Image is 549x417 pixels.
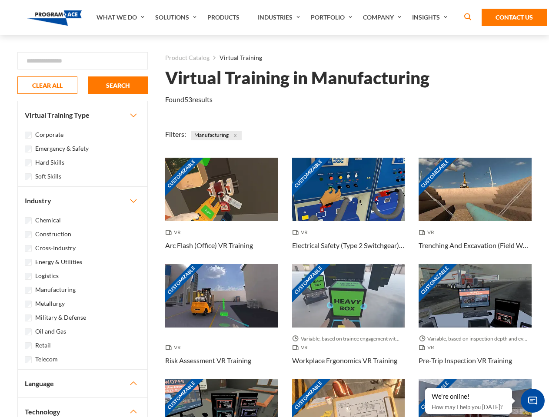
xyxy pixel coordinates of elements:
label: Chemical [35,215,61,225]
button: Language [18,370,147,397]
h1: Virtual Training in Manufacturing [165,70,429,86]
span: Variable, based on trainee engagement with exercises. [292,334,405,343]
span: Chat Widget [521,389,545,413]
h3: Risk Assessment VR Training [165,355,251,366]
label: Corporate [35,130,63,139]
input: Construction [25,231,32,238]
label: Military & Defense [35,313,86,322]
p: How may I help you [DATE]? [432,402,506,412]
span: VR [419,228,438,237]
label: Logistics [35,271,59,281]
input: Chemical [25,217,32,224]
span: VR [165,343,184,352]
a: Customizable Thumbnail - Workplace Ergonomics VR Training Variable, based on trainee engagement w... [292,264,405,379]
label: Emergency & Safety [35,144,89,153]
p: Found results [165,94,213,105]
div: We're online! [432,392,506,401]
label: Cross-Industry [35,243,76,253]
input: Hard Skills [25,159,32,166]
a: Customizable Thumbnail - Pre-Trip Inspection VR Training Variable, based on inspection depth and ... [419,264,532,379]
input: Cross-Industry [25,245,32,252]
input: Military & Defense [25,314,32,321]
span: VR [292,343,311,352]
button: CLEAR ALL [17,76,77,94]
h3: Pre-Trip Inspection VR Training [419,355,512,366]
span: Variable, based on inspection depth and event interaction. [419,334,532,343]
a: Customizable Thumbnail - Risk Assessment VR Training VR Risk Assessment VR Training [165,264,278,379]
input: Manufacturing [25,287,32,294]
button: Close [230,131,240,140]
h3: Electrical Safety (Type 2 Switchgear) VR Training [292,240,405,251]
h3: Trenching And Excavation (Field Work) VR Training [419,240,532,251]
label: Retail [35,341,51,350]
label: Energy & Utilities [35,257,82,267]
nav: breadcrumb [165,52,532,63]
a: Customizable Thumbnail - Trenching And Excavation (Field Work) VR Training VR Trenching And Excav... [419,158,532,264]
label: Telecom [35,354,58,364]
span: VR [292,228,311,237]
input: Retail [25,342,32,349]
em: 53 [184,95,192,103]
a: Contact Us [482,9,547,26]
span: VR [419,343,438,352]
input: Logistics [25,273,32,280]
img: Program-Ace [27,10,82,26]
a: Customizable Thumbnail - Arc Flash (Office) VR Training VR Arc Flash (Office) VR Training [165,158,278,264]
span: VR [165,228,184,237]
a: Customizable Thumbnail - Electrical Safety (Type 2 Switchgear) VR Training VR Electrical Safety (... [292,158,405,264]
span: Manufacturing [191,131,242,140]
a: Product Catalog [165,52,210,63]
input: Emergency & Safety [25,146,32,152]
button: Industry [18,187,147,215]
span: Filters: [165,130,186,138]
label: Manufacturing [35,285,76,295]
input: Metallurgy [25,301,32,308]
label: Hard Skills [35,158,64,167]
li: Virtual Training [210,52,262,63]
input: Soft Skills [25,173,32,180]
input: Telecom [25,356,32,363]
input: Energy & Utilities [25,259,32,266]
label: Metallurgy [35,299,65,308]
h3: Arc Flash (Office) VR Training [165,240,253,251]
h3: Workplace Ergonomics VR Training [292,355,397,366]
label: Construction [35,229,71,239]
button: Virtual Training Type [18,101,147,129]
label: Soft Skills [35,172,61,181]
label: Oil and Gas [35,327,66,336]
input: Corporate [25,132,32,139]
input: Oil and Gas [25,328,32,335]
